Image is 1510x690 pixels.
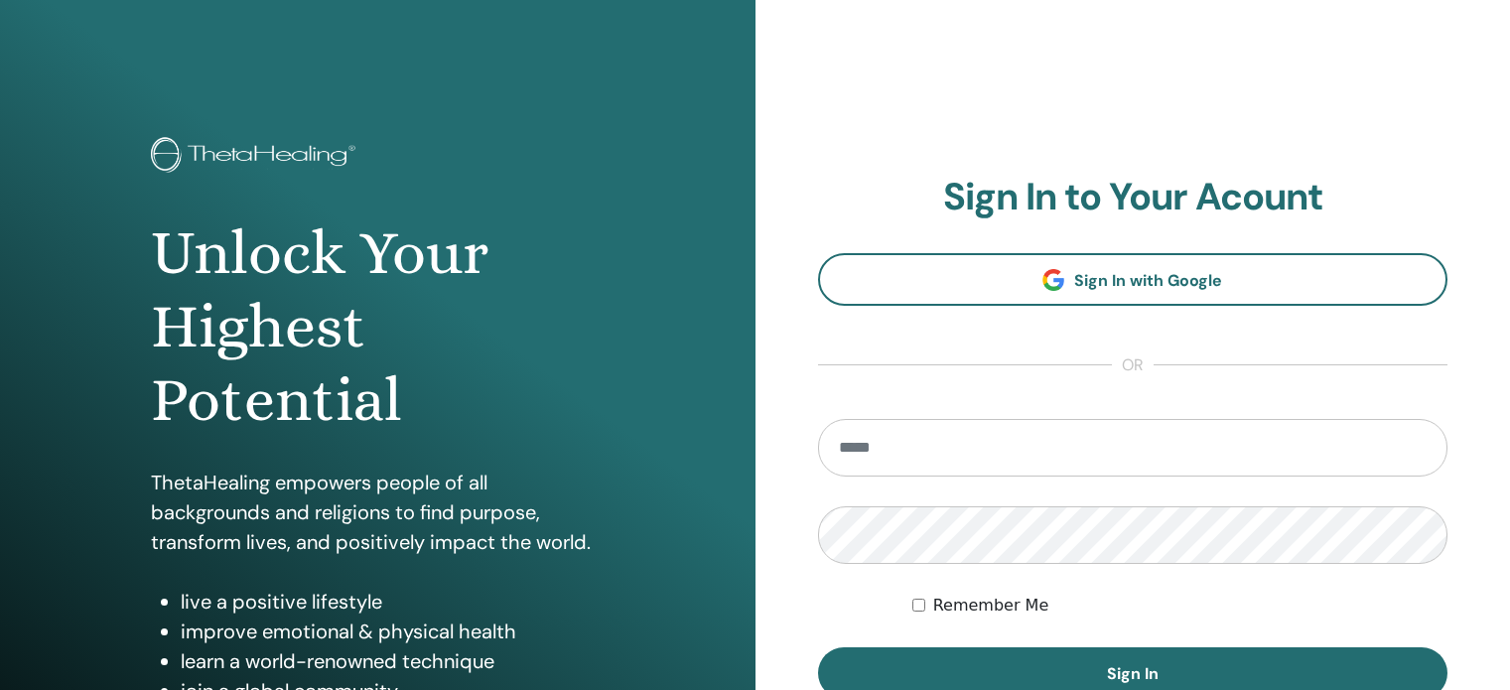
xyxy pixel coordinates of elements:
[151,216,605,438] h1: Unlock Your Highest Potential
[912,594,1447,618] div: Keep me authenticated indefinitely or until I manually logout
[151,468,605,557] p: ThetaHealing empowers people of all backgrounds and religions to find purpose, transform lives, a...
[818,175,1448,220] h2: Sign In to Your Acount
[181,646,605,676] li: learn a world-renowned technique
[181,617,605,646] li: improve emotional & physical health
[1107,663,1159,684] span: Sign In
[181,587,605,617] li: live a positive lifestyle
[1112,353,1154,377] span: or
[818,253,1448,306] a: Sign In with Google
[1074,270,1222,291] span: Sign In with Google
[933,594,1049,618] label: Remember Me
